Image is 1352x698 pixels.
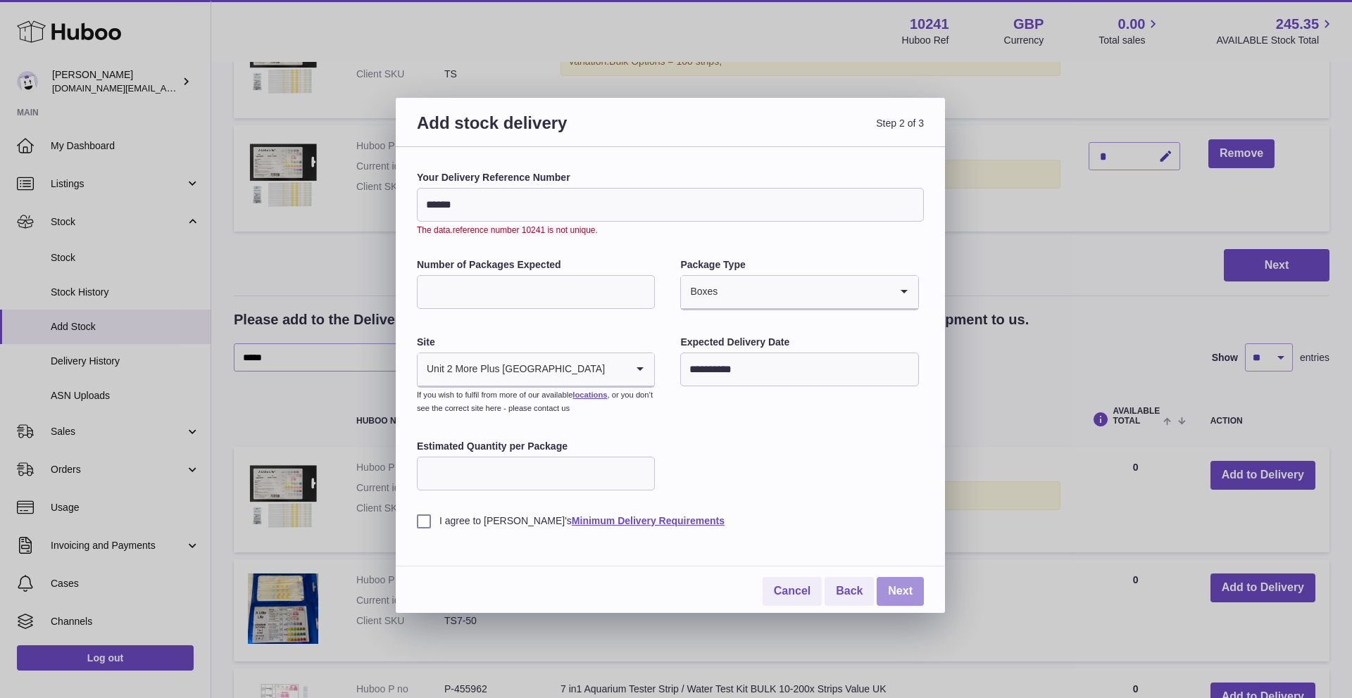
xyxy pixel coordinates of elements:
label: Number of Packages Expected [417,258,655,272]
div: The data.reference number 10241 is not unique. [417,224,924,236]
a: locations [572,391,607,399]
span: Step 2 of 3 [670,112,924,151]
span: Boxes [681,276,718,308]
div: Search for option [681,276,918,310]
a: Next [877,577,924,606]
label: Estimated Quantity per Package [417,440,655,453]
a: Back [825,577,874,606]
small: If you wish to fulfil from more of our available , or you don’t see the correct site here - pleas... [417,391,653,412]
input: Search for option [606,353,626,386]
input: Search for option [718,276,889,308]
span: Unit 2 More Plus [GEOGRAPHIC_DATA] [418,353,606,386]
h3: Add stock delivery [417,112,670,151]
div: Search for option [418,353,654,387]
label: Expected Delivery Date [680,336,918,349]
label: Site [417,336,655,349]
label: I agree to [PERSON_NAME]'s [417,514,924,528]
a: Cancel [763,577,822,606]
label: Package Type [680,258,918,272]
label: Your Delivery Reference Number [417,171,924,184]
a: Minimum Delivery Requirements [572,515,725,526]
